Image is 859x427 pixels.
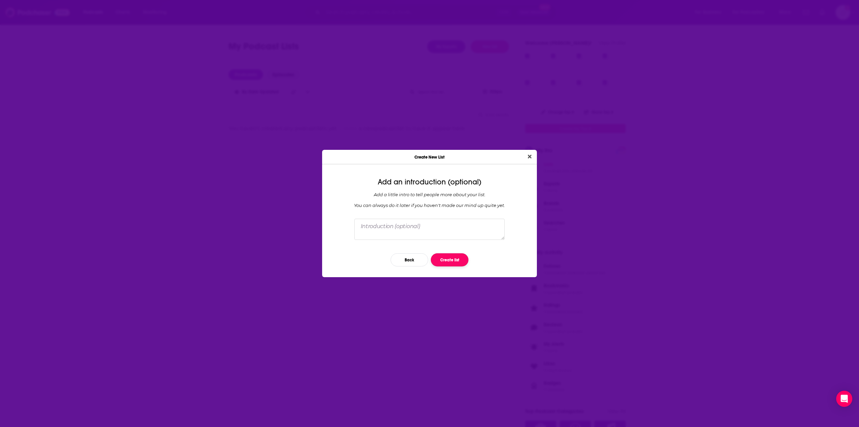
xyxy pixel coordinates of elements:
div: Create New List [322,150,537,164]
button: Close [525,153,534,161]
button: Create list [431,253,468,266]
button: Back [391,253,428,266]
div: Open Intercom Messenger [836,391,852,407]
div: Add a little intro to tell people more about your list. You can always do it later if you haven '... [327,192,532,208]
div: Add an introduction (optional) [327,178,532,186]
